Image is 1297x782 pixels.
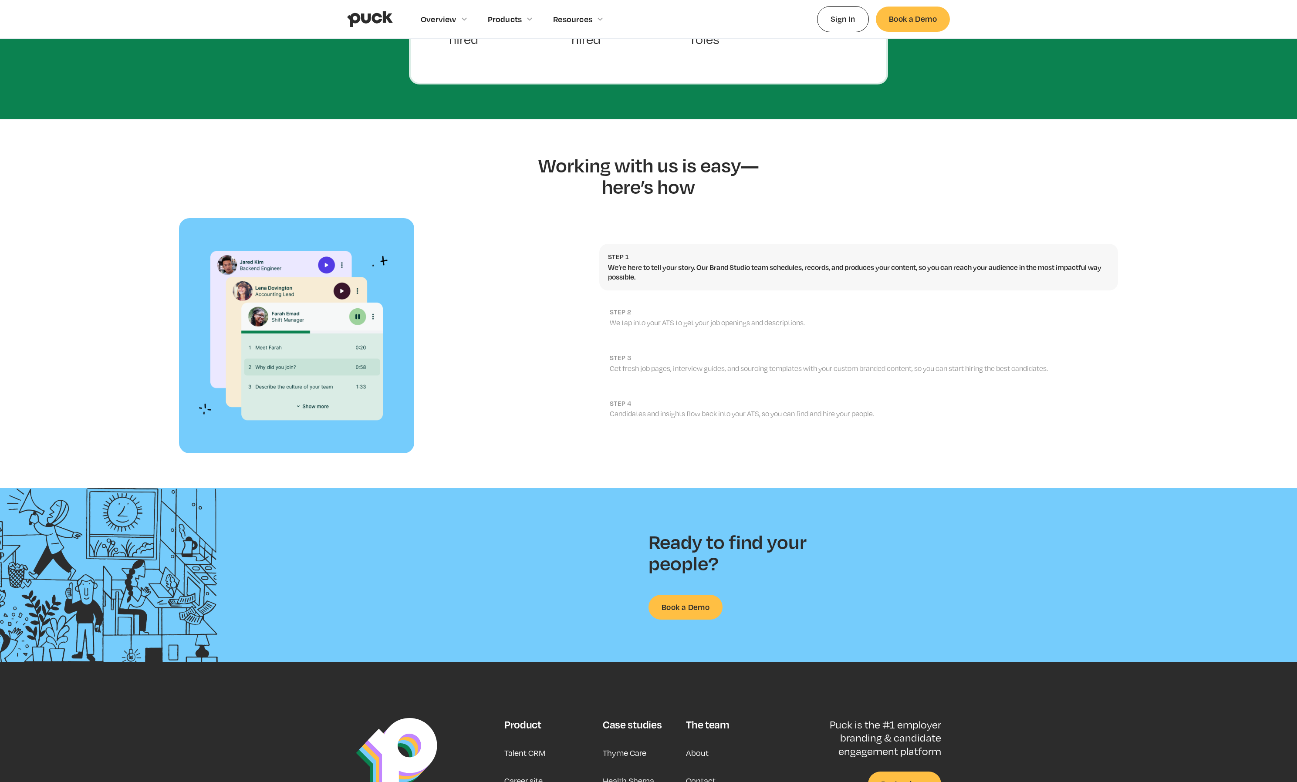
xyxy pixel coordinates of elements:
[553,14,592,24] div: Resources
[488,14,522,24] div: Products
[421,14,456,24] div: Overview
[520,154,777,197] h2: Working with us is easy—here’s how
[610,318,1109,327] p: We tap into your ATS to get your job openings and descriptions.
[801,718,941,758] p: Puck is the #1 employer branding & candidate engagement platform
[610,409,1109,418] p: Candidates and insights flow back into your ATS, so you can find and hire your people.
[876,7,950,31] a: Book a Demo
[504,718,541,731] div: Product
[686,718,729,731] div: The team
[610,364,1109,373] p: Get fresh job pages, interview guides, and sourcing templates with your custom branded content, s...
[648,595,723,620] a: Book a Demo
[504,742,546,763] a: Talent CRM
[608,263,1109,282] p: We’re here to tell your story. Our Brand Studio team schedules, records, and produces your conten...
[610,354,1109,362] h2: step 3
[686,742,709,763] a: About
[603,718,662,731] div: Case studies
[817,6,869,32] a: Sign In
[610,399,1109,408] h2: step 4
[608,253,1109,261] h2: Step 1
[648,531,823,574] h2: Ready to find your people?
[610,308,1109,316] h2: step 2
[603,742,646,763] a: Thyme Care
